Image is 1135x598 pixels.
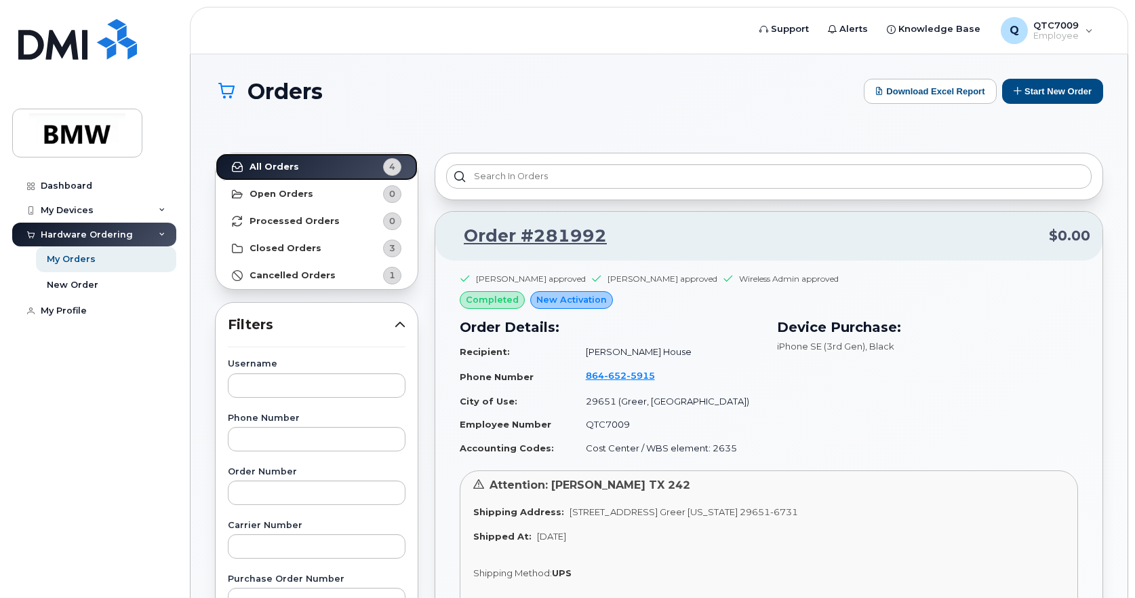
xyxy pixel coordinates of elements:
span: 4 [389,160,395,173]
button: Start New Order [1002,79,1103,104]
span: Filters [228,315,395,335]
strong: UPS [552,567,572,578]
span: 0 [389,214,395,227]
span: , Black [865,341,894,352]
a: Open Orders0 [216,181,418,208]
strong: Shipped At: [473,531,532,542]
button: Download Excel Report [864,79,997,104]
a: Closed Orders3 [216,235,418,262]
a: Cancelled Orders1 [216,262,418,289]
label: Order Number [228,468,405,476]
a: Order #281992 [447,224,607,248]
span: [STREET_ADDRESS] Greer [US_STATE] 29651-6731 [570,506,798,517]
span: 864 [586,370,655,381]
strong: City of Use: [460,396,517,407]
td: 29651 (Greer, [GEOGRAPHIC_DATA]) [574,390,761,413]
h3: Order Details: [460,317,761,337]
td: Cost Center / WBS element: 2635 [574,436,761,460]
div: [PERSON_NAME] approved [608,273,717,284]
strong: Employee Number [460,419,551,430]
strong: Cancelled Orders [250,270,336,281]
strong: Recipient: [460,346,510,357]
td: QTC7009 [574,413,761,436]
strong: Phone Number [460,371,534,382]
strong: Shipping Address: [473,506,564,517]
a: Processed Orders0 [216,208,418,235]
span: Orders [247,79,323,103]
label: Phone Number [228,414,405,423]
span: 1 [389,269,395,282]
span: $0.00 [1049,226,1090,246]
span: 5915 [626,370,655,381]
span: 3 [389,242,395,255]
td: [PERSON_NAME] House [574,340,761,364]
strong: Open Orders [250,189,313,200]
div: [PERSON_NAME] approved [476,273,586,284]
input: Search in orders [446,164,1092,189]
iframe: Messenger Launcher [1076,539,1125,588]
strong: Processed Orders [250,216,340,227]
span: Attention: [PERSON_NAME] TX 242 [490,479,690,491]
span: New Activation [536,293,607,306]
span: 0 [389,187,395,200]
strong: All Orders [250,162,299,172]
label: Carrier Number [228,521,405,530]
strong: Accounting Codes: [460,443,554,453]
span: [DATE] [537,531,566,542]
a: All Orders4 [216,153,418,181]
strong: Closed Orders [250,243,321,254]
span: iPhone SE (3rd Gen) [777,341,865,352]
h3: Device Purchase: [777,317,1078,337]
span: completed [466,293,519,306]
label: Purchase Order Number [228,575,405,584]
span: 652 [604,370,626,381]
label: Username [228,360,405,369]
a: 8646525915 [586,370,671,381]
div: Wireless Admin approved [739,273,839,284]
span: Shipping Method: [473,567,552,578]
